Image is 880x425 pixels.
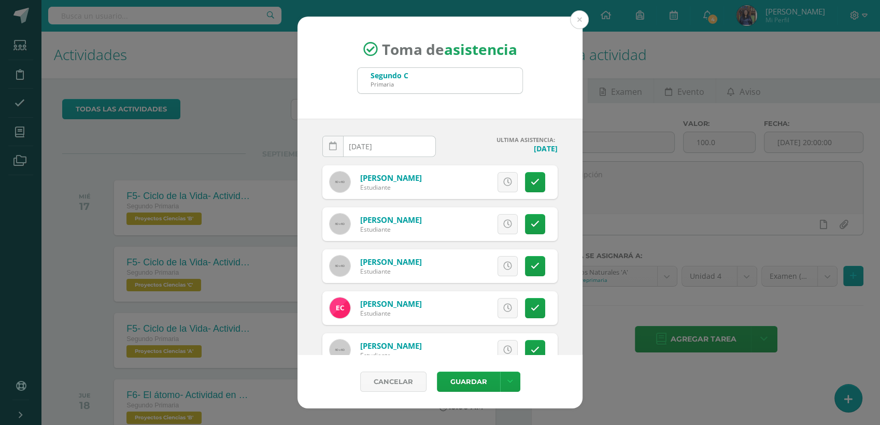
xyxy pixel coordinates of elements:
img: 60x60 [330,256,350,276]
span: Toma de [382,39,517,59]
h4: ULTIMA ASISTENCIA: [444,136,558,144]
div: Segundo C [371,70,408,80]
div: Estudiante [360,183,422,192]
div: Estudiante [360,267,422,276]
a: [PERSON_NAME] [360,215,422,225]
a: [PERSON_NAME] [360,299,422,309]
h4: [DATE] [444,144,558,153]
div: Estudiante [360,351,422,360]
button: Close (Esc) [570,10,589,29]
a: Cancelar [360,372,427,392]
img: 60x60 [330,172,350,192]
a: [PERSON_NAME] [360,257,422,267]
a: [PERSON_NAME] [360,341,422,351]
button: Guardar [437,372,500,392]
a: [PERSON_NAME] [360,173,422,183]
input: Busca un grado o sección aquí... [358,68,522,93]
img: 88a138cb23e40ed1b7dd21cfbd493e64.png [330,297,350,318]
input: Fecha de Inasistencia [323,136,435,157]
strong: asistencia [444,39,517,59]
div: Estudiante [360,309,422,318]
img: 60x60 [330,339,350,360]
div: Primaria [371,80,408,88]
img: 60x60 [330,214,350,234]
div: Estudiante [360,225,422,234]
